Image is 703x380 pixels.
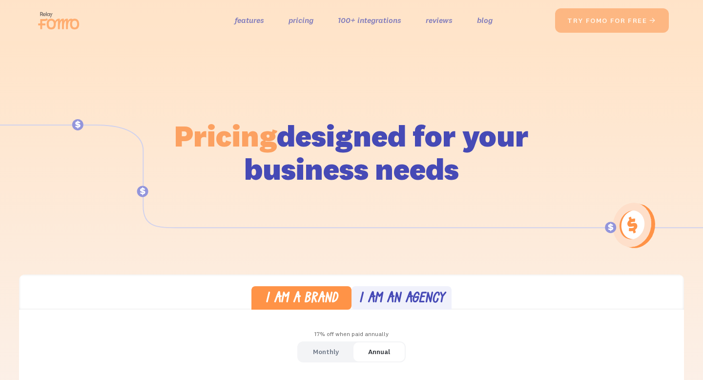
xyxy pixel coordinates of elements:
div: I am a brand [265,292,338,306]
div: 17% off when paid annually [19,327,684,341]
a: pricing [289,13,313,27]
a: features [235,13,264,27]
div: Annual [368,345,390,359]
a: try fomo for free [555,8,669,33]
div: Monthly [313,345,339,359]
a: blog [477,13,493,27]
a: 100+ integrations [338,13,401,27]
span:  [649,16,657,25]
a: reviews [426,13,453,27]
span: Pricing [174,117,277,154]
h1: designed for your business needs [174,119,529,186]
div: I am an agency [359,292,445,306]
